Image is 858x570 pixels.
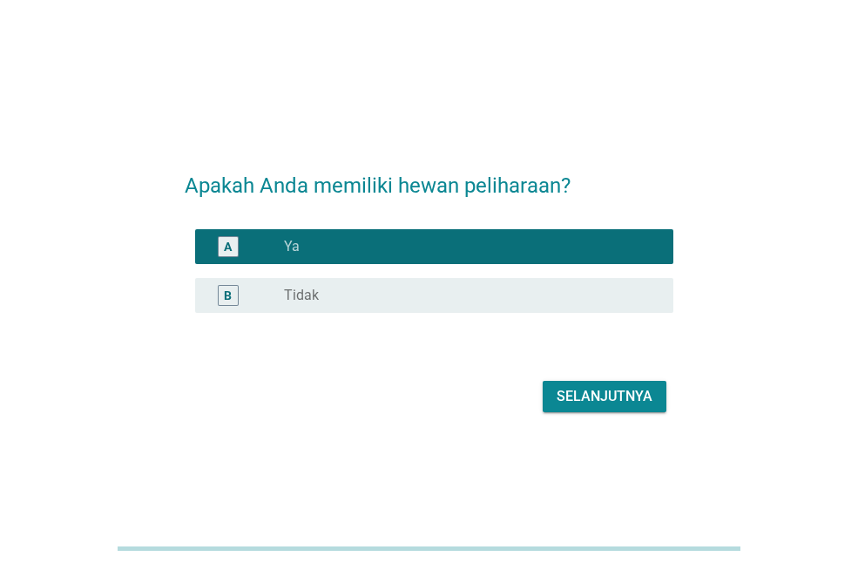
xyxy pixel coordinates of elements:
button: Selanjutnya [543,381,666,412]
div: A [224,238,232,256]
h2: Apakah Anda memiliki hewan peliharaan? [185,153,673,201]
label: Ya [284,238,300,255]
div: Selanjutnya [557,386,652,407]
label: Tidak [284,287,319,304]
div: B [224,287,232,305]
